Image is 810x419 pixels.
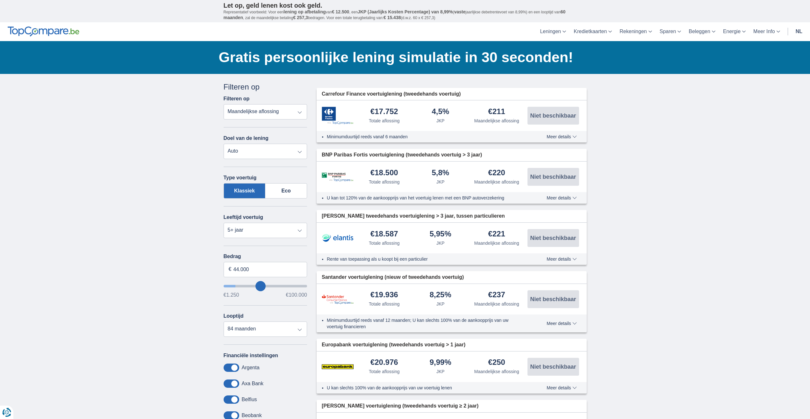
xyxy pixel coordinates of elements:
label: Bedrag [224,254,307,259]
li: Rente van toepassing als u koopt bij een particulier [327,256,523,262]
span: lening op afbetaling [283,9,326,14]
div: Totale aflossing [369,368,400,375]
img: product.pl.alt Europabank [322,359,354,375]
span: €100.000 [286,293,307,298]
div: Maandelijkse aflossing [474,179,519,185]
button: Niet beschikbaar [527,290,579,308]
div: JKP [436,368,445,375]
img: product.pl.alt BNP Paribas Fortis [322,172,354,182]
button: Niet beschikbaar [527,168,579,186]
div: 5,95% [430,230,451,239]
div: JKP [436,179,445,185]
li: Minimumduurtijd reeds vanaf 12 maanden; U kan slechts 100% van de aankoopprijs van uw voertuig fi... [327,317,523,330]
a: nl [792,22,806,41]
span: Meer details [547,257,577,261]
li: U kan slechts 100% van de aankoopprijs van uw voertuig lenen [327,385,523,391]
div: 4,5% [432,108,449,116]
span: Meer details [547,134,577,139]
div: 9,99% [430,358,451,367]
a: Kredietkaarten [570,22,616,41]
div: Totale aflossing [369,240,400,246]
button: Meer details [542,256,581,262]
span: Meer details [547,196,577,200]
div: €17.752 [370,108,398,116]
div: Maandelijkse aflossing [474,240,519,246]
span: [PERSON_NAME] tweedehands voertuiglening > 3 jaar, tussen particulieren [322,213,505,220]
button: Meer details [542,195,581,200]
span: €1.250 [224,293,239,298]
h1: Gratis persoonlijke lening simulatie in 30 seconden! [219,47,587,67]
span: 60 maanden [224,9,566,20]
a: Leningen [536,22,570,41]
div: 5,8% [432,169,449,177]
label: Looptijd [224,313,244,319]
div: Totale aflossing [369,118,400,124]
a: Energie [719,22,749,41]
img: product.pl.alt Santander [322,294,354,304]
span: Niet beschikbaar [530,364,576,370]
div: Totale aflossing [369,179,400,185]
div: €20.976 [370,358,398,367]
span: [PERSON_NAME] voertuiglening (tweedehands voertuig ≥ 2 jaar) [322,402,478,410]
p: Representatief voorbeeld: Voor een van , een ( jaarlijkse debetrentevoet van 8,99%) en een loopti... [224,9,587,21]
span: € [229,266,232,273]
label: Type voertuig [224,175,257,181]
label: Doel van de lening [224,135,269,141]
span: € 12.500 [332,9,349,14]
li: U kan tot 120% van de aankoopprijs van het voertuig lenen met een BNP autoverzekering [327,195,523,201]
span: Carrefour Finance voertuiglening (tweedehands voertuig) [322,90,461,98]
span: Santander voertuiglening (nieuw of tweedehands voertuig) [322,274,464,281]
span: Meer details [547,321,577,326]
div: €18.500 [370,169,398,177]
div: €18.587 [370,230,398,239]
div: JKP [436,118,445,124]
a: Rekeningen [616,22,656,41]
button: Meer details [542,385,581,390]
div: JKP [436,301,445,307]
div: 8,25% [430,291,451,300]
li: Minimumduurtijd reeds vanaf 6 maanden [327,134,523,140]
a: Sparen [656,22,685,41]
div: €211 [488,108,505,116]
button: Meer details [542,321,581,326]
span: BNP Paribas Fortis voertuiglening (tweedehands voertuig > 3 jaar) [322,151,482,159]
div: €220 [488,169,505,177]
div: Maandelijkse aflossing [474,118,519,124]
label: Filteren op [224,96,250,102]
div: JKP [436,240,445,246]
div: Totale aflossing [369,301,400,307]
label: Leeftijd voertuig [224,214,263,220]
input: wantToBorrow [224,285,307,287]
span: Niet beschikbaar [530,235,576,241]
button: Niet beschikbaar [527,107,579,125]
span: Meer details [547,386,577,390]
div: Filteren op [224,82,307,92]
div: €250 [488,358,505,367]
a: Beleggen [685,22,719,41]
span: € 15.438 [383,15,401,20]
span: € 257,3 [293,15,308,20]
img: TopCompare [8,26,79,37]
img: product.pl.alt Elantis [322,230,354,246]
span: Niet beschikbaar [530,296,576,302]
button: Meer details [542,134,581,139]
span: vaste [454,9,466,14]
label: Argenta [242,365,260,371]
div: Maandelijkse aflossing [474,368,519,375]
button: Niet beschikbaar [527,358,579,376]
div: Maandelijkse aflossing [474,301,519,307]
a: Meer Info [749,22,784,41]
img: product.pl.alt Carrefour Finance [322,107,354,125]
label: Financiële instellingen [224,353,278,358]
label: Klassiek [224,183,266,199]
label: Beobank [242,413,262,418]
span: Niet beschikbaar [530,113,576,119]
span: Europabank voertuiglening (tweedehands voertuig > 1 jaar) [322,341,465,349]
button: Niet beschikbaar [527,229,579,247]
div: €221 [488,230,505,239]
label: Belfius [242,397,257,402]
p: Let op, geld lenen kost ook geld. [224,2,587,9]
div: €237 [488,291,505,300]
label: Axa Bank [242,381,263,386]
